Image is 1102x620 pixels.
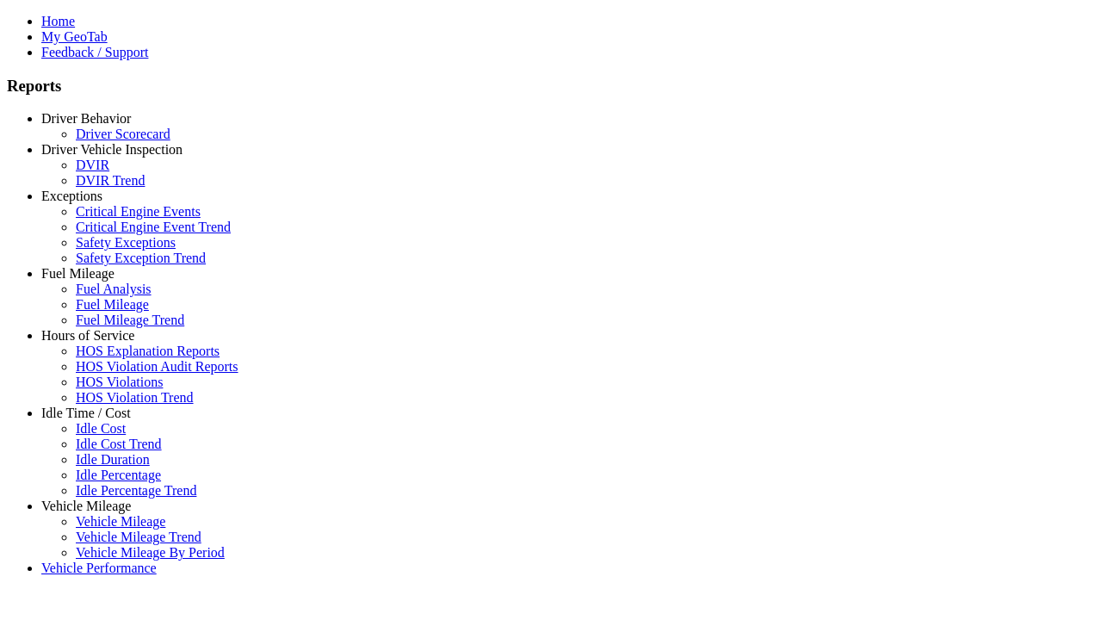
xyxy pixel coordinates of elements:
a: HOS Violation Audit Reports [76,359,238,374]
a: Idle Cost Trend [76,437,162,451]
a: Critical Engine Event Trend [76,220,231,234]
a: Vehicle Performance [41,561,157,575]
a: Vehicle Mileage [76,514,165,529]
a: Safety Exception Trend [76,251,206,265]
a: HOS Violation Trend [76,390,194,405]
a: DVIR Trend [76,173,145,188]
a: Fuel Analysis [76,282,152,296]
a: Idle Percentage [76,468,161,482]
a: Driver Scorecard [76,127,170,141]
a: Idle Duration [76,452,150,467]
a: Vehicle Mileage By Period [76,545,225,560]
a: Idle Time / Cost [41,406,131,420]
a: Fuel Mileage Trend [76,313,184,327]
a: Exceptions [41,189,102,203]
a: Driver Vehicle Inspection [41,142,183,157]
a: Vehicle Mileage [41,499,131,513]
h3: Reports [7,77,1095,96]
a: HOS Violations [76,375,163,389]
a: Idle Percentage Trend [76,483,196,498]
a: Critical Engine Events [76,204,201,219]
a: Idle Cost [76,421,126,436]
a: Feedback / Support [41,45,148,59]
a: DVIR [76,158,109,172]
a: HOS Explanation Reports [76,344,220,358]
a: My GeoTab [41,29,108,44]
a: Home [41,14,75,28]
a: Fuel Mileage [76,297,149,312]
a: Hours of Service [41,328,134,343]
a: Vehicle Mileage Trend [76,530,201,544]
a: Driver Behavior [41,111,131,126]
a: Safety Exceptions [76,235,176,250]
a: Fuel Mileage [41,266,115,281]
